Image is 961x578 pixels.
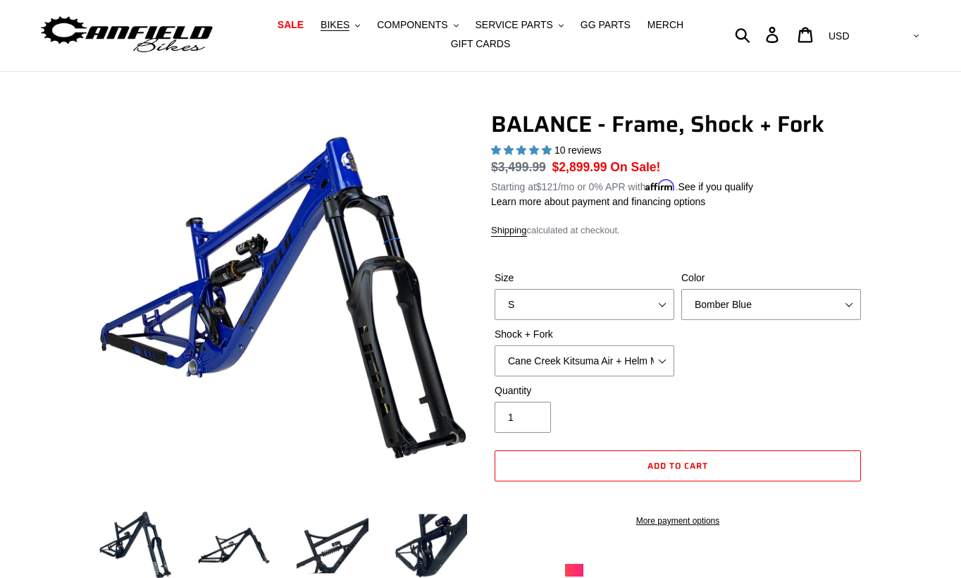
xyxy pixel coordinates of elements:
span: BIKES [321,19,349,31]
span: On Sale! [610,158,660,176]
span: Affirm [645,179,675,191]
h1: BALANCE - Frame, Shock + Fork [491,111,864,137]
span: SERVICE PARTS [475,19,552,31]
button: Add to cart [495,450,861,481]
a: More payment options [495,515,861,527]
span: GIFT CARDS [451,38,511,50]
span: GG PARTS [581,19,631,31]
img: Canfield Bikes [39,13,215,57]
span: SALE [278,19,304,31]
a: GG PARTS [573,16,638,35]
a: GIFT CARDS [444,35,518,54]
label: Size [495,271,674,285]
span: $121 [536,181,558,192]
p: Starting at /mo or 0% APR with . [491,176,753,195]
span: Add to cart [647,459,708,472]
label: Shock + Fork [495,327,674,342]
a: Shipping [491,225,527,237]
button: COMPONENTS [370,16,465,35]
span: COMPONENTS [377,19,447,31]
span: 5.00 stars [491,144,554,156]
button: BIKES [314,16,367,35]
s: $3,499.99 [491,160,546,174]
span: MERCH [647,19,683,31]
a: MERCH [640,16,690,35]
label: Color [681,271,861,285]
label: Quantity [495,383,674,398]
span: 10 reviews [554,144,602,156]
a: Learn more about payment and financing options [491,196,705,207]
button: SERVICE PARTS [468,16,570,35]
div: calculated at checkout. [491,223,864,238]
span: $2,899.99 [552,160,607,174]
a: SALE [271,16,311,35]
a: See if you qualify - Learn more about Affirm Financing (opens in modal) [678,181,753,192]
